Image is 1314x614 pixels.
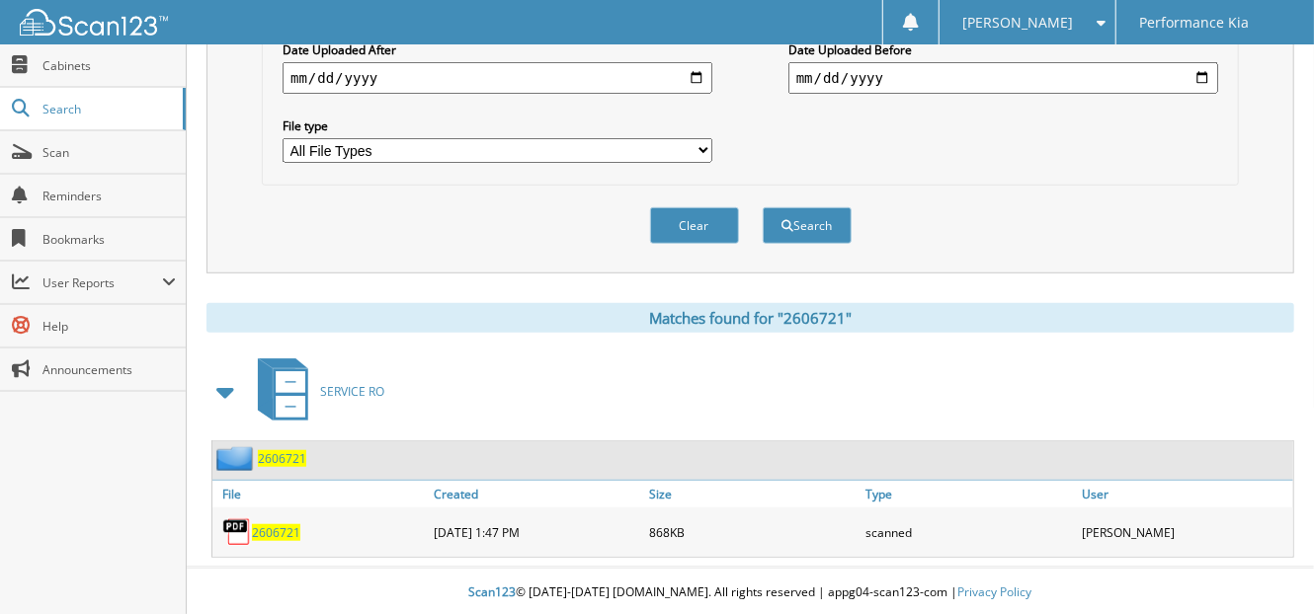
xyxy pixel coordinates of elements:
[1215,519,1314,614] iframe: Chat Widget
[42,144,176,161] span: Scan
[963,17,1074,29] span: [PERSON_NAME]
[469,583,517,600] span: Scan123
[283,41,712,58] label: Date Uploaded After
[42,188,176,204] span: Reminders
[958,583,1032,600] a: Privacy Policy
[206,303,1294,333] div: Matches found for "2606721"
[788,41,1218,58] label: Date Uploaded Before
[1077,481,1293,507] a: User
[650,207,739,244] button: Clear
[246,352,384,430] a: SERVICE RO
[283,117,712,134] label: File type
[212,481,429,507] a: File
[645,512,862,552] div: 868KB
[645,481,862,507] a: Size
[763,207,852,244] button: Search
[252,524,300,541] a: 2606721
[20,9,168,36] img: scan123-logo-white.svg
[429,512,645,552] div: [DATE] 1:47 PM
[1139,17,1249,29] span: Performance Kia
[222,517,252,547] img: PDF.png
[42,101,173,117] span: Search
[42,231,176,248] span: Bookmarks
[42,318,176,335] span: Help
[42,57,176,74] span: Cabinets
[42,274,162,291] span: User Reports
[1077,512,1293,552] div: [PERSON_NAME]
[320,383,384,400] span: SERVICE RO
[429,481,645,507] a: Created
[861,512,1077,552] div: scanned
[258,450,306,467] a: 2606721
[861,481,1077,507] a: Type
[788,62,1218,94] input: end
[283,62,712,94] input: start
[42,361,176,378] span: Announcements
[216,446,258,471] img: folder2.png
